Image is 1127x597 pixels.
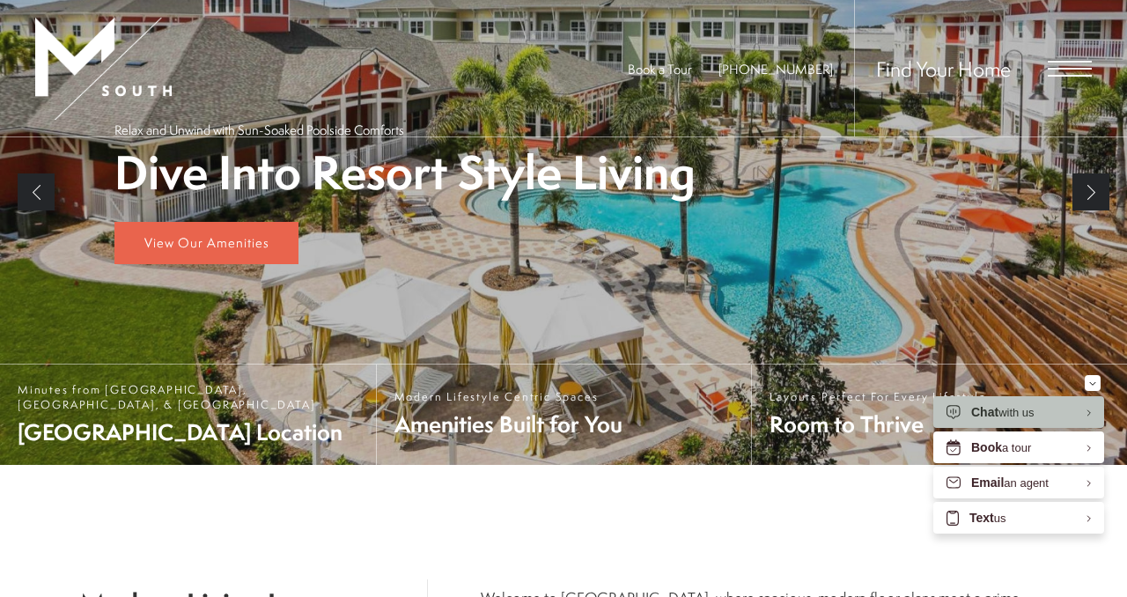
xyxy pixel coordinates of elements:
[1048,61,1092,77] button: Open Menu
[394,409,622,439] span: Amenities Built for You
[376,365,752,465] a: Modern Lifestyle Centric Spaces
[751,365,1127,465] a: Layouts Perfect For Every Lifestyle
[144,233,269,252] span: View Our Amenities
[35,18,172,120] img: MSouth
[628,60,692,78] a: Book a Tour
[394,389,622,404] span: Modern Lifestyle Centric Spaces
[718,60,833,78] span: [PHONE_NUMBER]
[114,148,696,198] p: Dive Into Resort Style Living
[18,382,358,412] span: Minutes from [GEOGRAPHIC_DATA], [GEOGRAPHIC_DATA], & [GEOGRAPHIC_DATA]
[876,55,1011,83] a: Find Your Home
[18,416,358,447] span: [GEOGRAPHIC_DATA] Location
[770,389,986,404] span: Layouts Perfect For Every Lifestyle
[770,409,986,439] span: Room to Thrive
[114,222,298,264] a: View Our Amenities
[718,60,833,78] a: Call Us at 813-570-8014
[1072,173,1109,210] a: Next
[18,173,55,210] a: Previous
